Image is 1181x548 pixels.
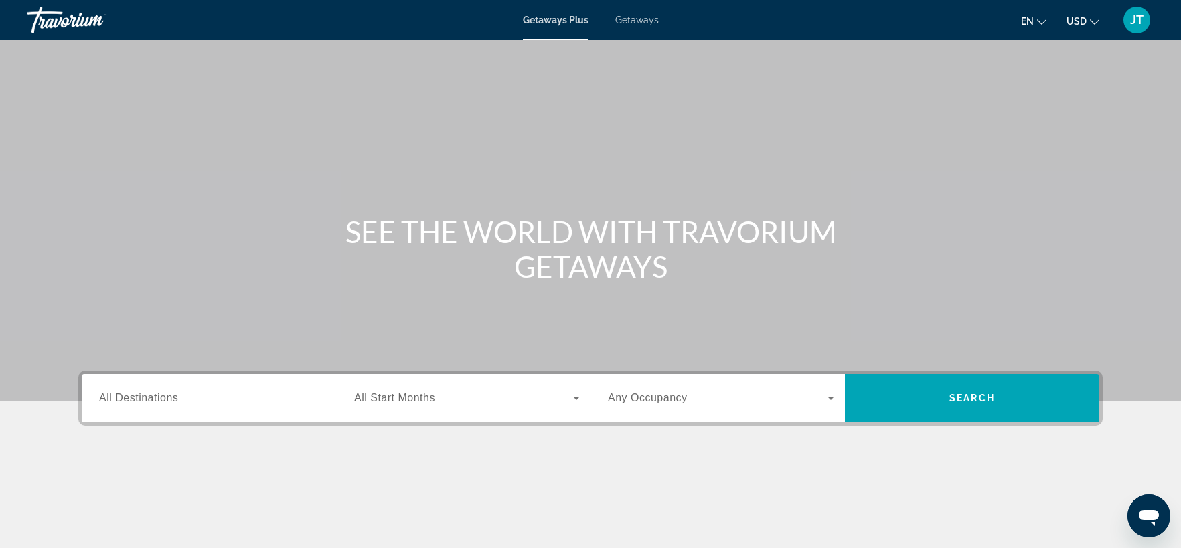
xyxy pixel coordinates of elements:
[608,392,688,403] span: Any Occupancy
[27,3,161,37] a: Travorium
[1119,6,1154,34] button: User Menu
[1067,11,1099,31] button: Change currency
[845,374,1099,422] button: Search
[1127,494,1170,537] iframe: Button to launch messaging window
[354,392,435,403] span: All Start Months
[82,374,1099,422] div: Search widget
[1021,11,1046,31] button: Change language
[1130,13,1144,27] span: JT
[1021,16,1034,27] span: en
[523,15,588,25] a: Getaways Plus
[949,393,995,403] span: Search
[99,392,178,403] span: All Destinations
[615,15,659,25] a: Getaways
[1067,16,1087,27] span: USD
[339,214,842,284] h1: SEE THE WORLD WITH TRAVORIUM GETAWAYS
